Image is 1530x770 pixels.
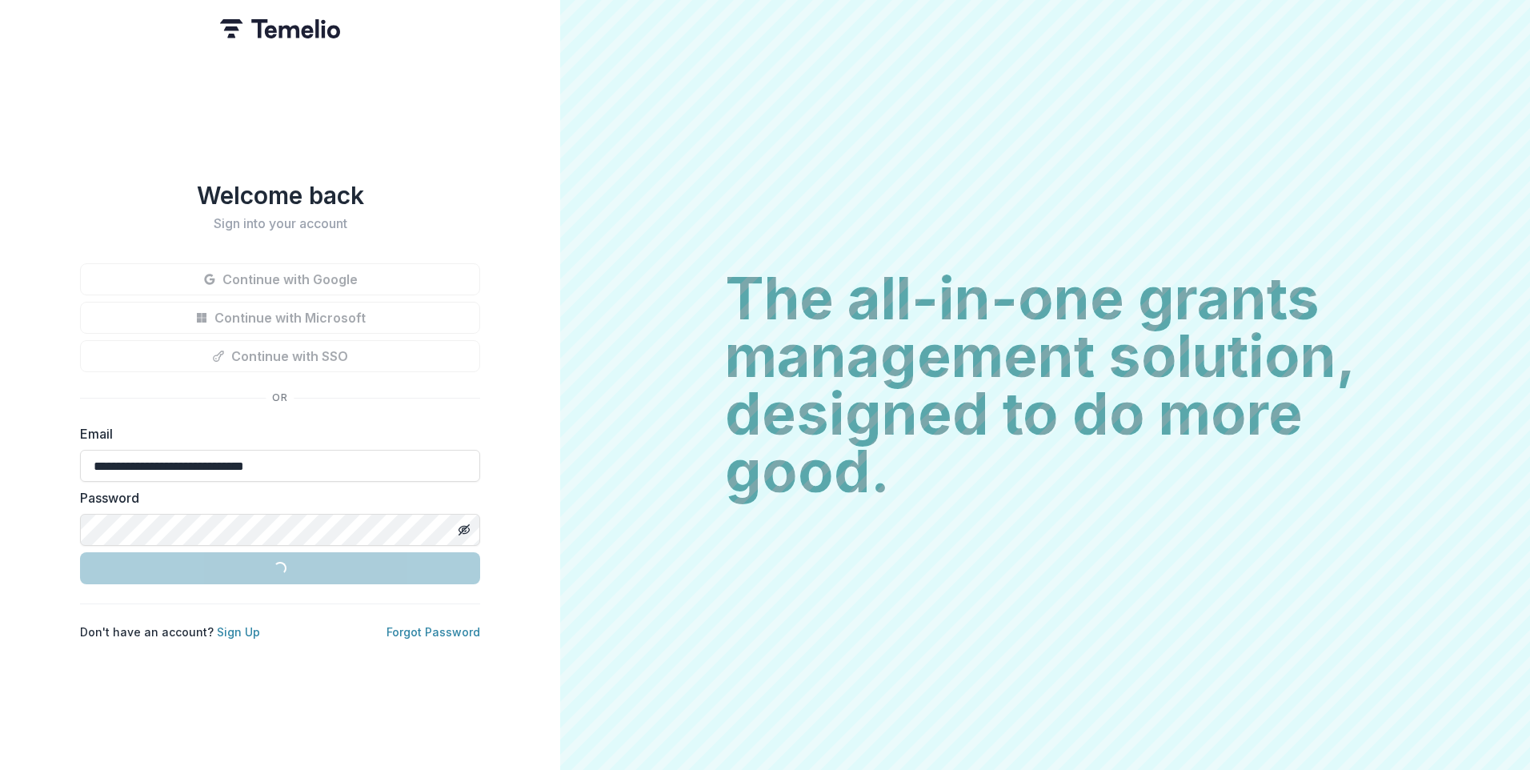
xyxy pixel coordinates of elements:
h2: Sign into your account [80,216,480,231]
a: Sign Up [217,625,260,639]
img: Temelio [220,19,340,38]
button: Continue with SSO [80,340,480,372]
button: Toggle password visibility [451,517,477,543]
p: Don't have an account? [80,624,260,640]
button: Continue with Google [80,263,480,295]
label: Password [80,488,471,507]
button: Continue with Microsoft [80,302,480,334]
h1: Welcome back [80,181,480,210]
a: Forgot Password [387,625,480,639]
label: Email [80,424,471,443]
